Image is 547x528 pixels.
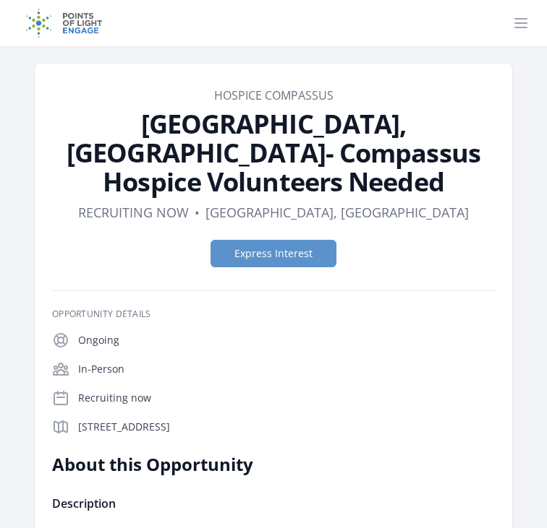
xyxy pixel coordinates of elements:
div: • [195,202,200,222]
p: Recruiting now [78,391,495,405]
h3: Opportunity Details [52,308,495,320]
p: [STREET_ADDRESS] [78,420,495,434]
span: Description [52,495,116,511]
h1: [GEOGRAPHIC_DATA], [GEOGRAPHIC_DATA]- Compassus Hospice Volunteers Needed [52,110,495,196]
h2: About this Opportunity [52,453,475,476]
p: In-Person [78,362,495,376]
dd: [GEOGRAPHIC_DATA], [GEOGRAPHIC_DATA] [205,202,469,222]
p: Ongoing [78,333,495,347]
a: Hospice Compassus [214,87,334,103]
dd: Recruiting now [78,202,189,222]
button: Express Interest [211,240,336,267]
